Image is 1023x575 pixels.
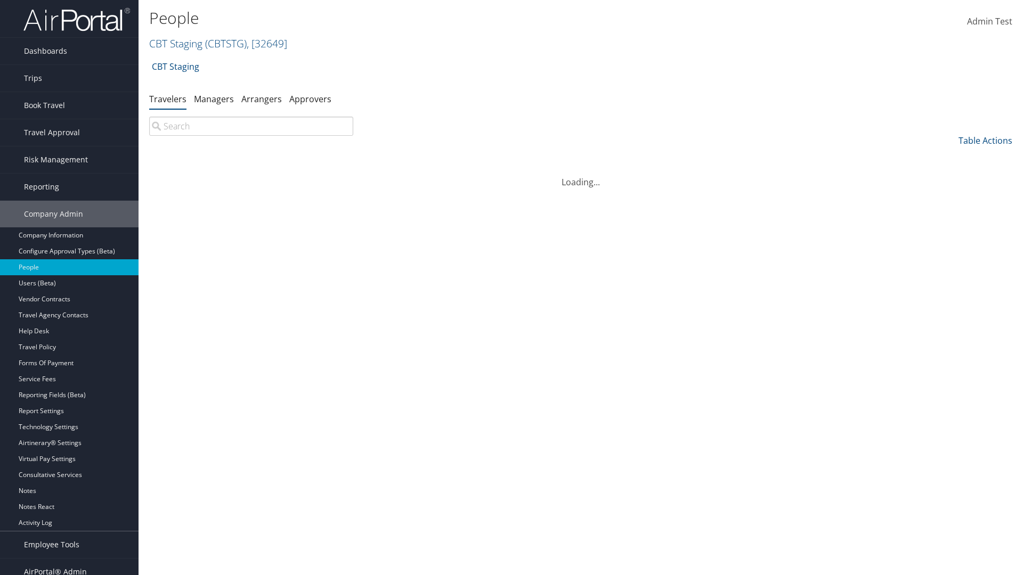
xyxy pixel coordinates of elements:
span: ( CBTSTG ) [205,36,247,51]
a: Approvers [289,93,331,105]
div: Loading... [149,163,1012,188]
span: , [ 32649 ] [247,36,287,51]
span: Company Admin [24,201,83,227]
span: Risk Management [24,146,88,173]
span: Travel Approval [24,119,80,146]
a: Arrangers [241,93,282,105]
span: Reporting [24,174,59,200]
a: Managers [194,93,234,105]
a: Table Actions [959,135,1012,146]
span: Trips [24,65,42,92]
span: Admin Test [967,15,1012,27]
img: airportal-logo.png [23,7,130,32]
h1: People [149,7,725,29]
a: Travelers [149,93,186,105]
span: Dashboards [24,38,67,64]
span: Book Travel [24,92,65,119]
a: CBT Staging [149,36,287,51]
span: Employee Tools [24,531,79,558]
a: Admin Test [967,5,1012,38]
input: Search [149,117,353,136]
a: CBT Staging [152,56,199,77]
